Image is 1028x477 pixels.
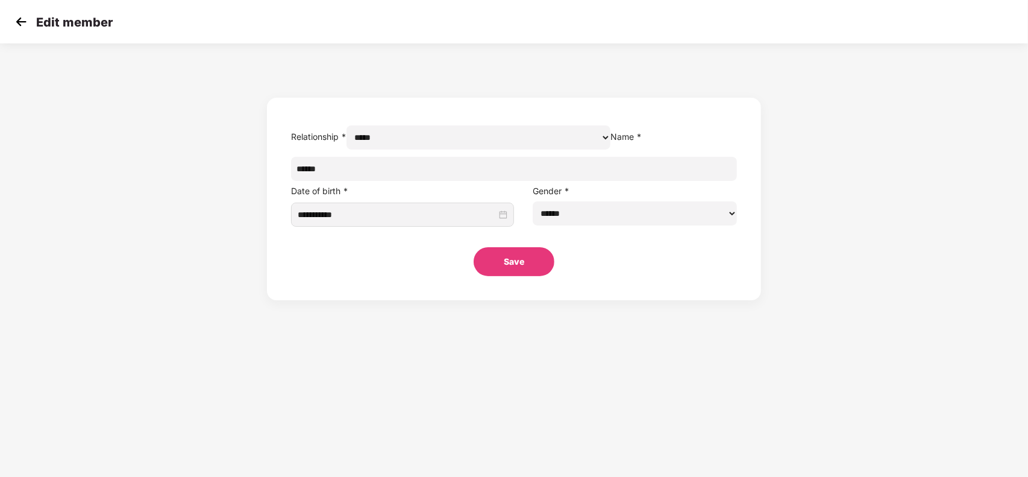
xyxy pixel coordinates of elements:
label: Date of birth * [291,186,348,196]
img: svg+xml;base64,PHN2ZyB4bWxucz0iaHR0cDovL3d3dy53My5vcmcvMjAwMC9zdmciIHdpZHRoPSIzMCIgaGVpZ2h0PSIzMC... [12,13,30,31]
label: Gender * [533,186,569,196]
p: Edit member [36,15,113,30]
button: Save [474,247,554,276]
label: Name * [610,131,642,142]
label: Relationship * [291,131,346,142]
